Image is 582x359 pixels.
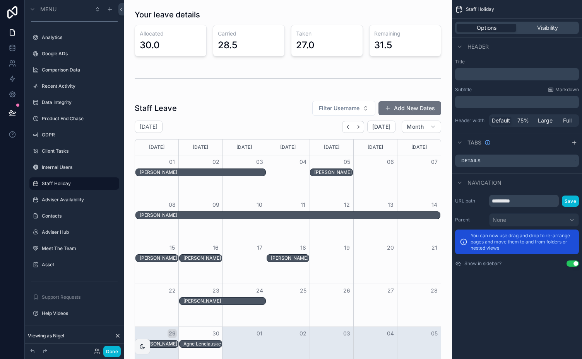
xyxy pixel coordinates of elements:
[42,83,118,89] label: Recent Activity
[255,329,264,338] button: 01
[342,243,351,252] button: 19
[140,212,440,218] div: [PERSON_NAME]
[140,341,178,347] div: [PERSON_NAME]
[140,169,265,175] div: [PERSON_NAME]
[537,24,558,32] span: Visibility
[455,117,486,124] label: Header width
[430,286,439,295] button: 28
[42,34,118,41] label: Analytics
[140,255,178,262] div: Nigel Gardner
[314,169,353,176] div: Garrett Oreilly
[464,260,502,267] label: Show in sidebar?
[455,96,579,108] div: scrollable content
[430,157,439,167] button: 07
[42,197,118,203] a: Adviser Availability
[168,200,177,209] button: 08
[386,157,395,167] button: 06
[471,233,574,251] p: You can now use drag and drop to re-arrange pages and move them to and from folders or nested views
[183,255,222,261] div: [PERSON_NAME]
[42,164,118,170] label: Internal Users
[183,255,222,262] div: Nigel Gardner
[183,340,222,347] div: Agne Lenciauske
[455,198,486,204] label: URL path
[386,286,395,295] button: 27
[314,169,353,175] div: [PERSON_NAME]
[255,157,264,167] button: 03
[42,67,118,73] a: Comparison Data
[211,243,221,252] button: 16
[466,6,494,12] span: Staff Holiday
[430,243,439,252] button: 21
[42,116,118,122] label: Product End Chase
[517,117,529,124] span: 75%
[255,286,264,295] button: 24
[455,59,579,65] label: Title
[538,117,553,124] span: Large
[492,117,510,124] span: Default
[298,243,308,252] button: 18
[42,132,118,138] label: GDPR
[255,200,264,209] button: 10
[42,99,118,105] label: Data Integrity
[298,329,308,338] button: 02
[255,243,264,252] button: 17
[211,286,221,295] button: 23
[467,139,481,146] span: Tabs
[562,196,579,207] button: Save
[42,262,118,268] a: Asset
[42,310,118,316] label: Help Videos
[168,243,177,252] button: 15
[271,255,309,262] div: Mark Branton
[211,329,221,338] button: 30
[455,87,472,93] label: Subtitle
[42,294,118,300] label: Support Requests
[298,200,308,209] button: 11
[211,157,221,167] button: 02
[386,329,395,338] button: 04
[477,24,496,32] span: Options
[42,229,118,235] a: Adviser Hub
[103,346,121,357] button: Done
[168,157,177,167] button: 01
[461,158,481,164] label: Details
[386,200,395,209] button: 13
[455,68,579,80] div: scrollable content
[467,43,489,51] span: Header
[430,200,439,209] button: 14
[140,255,178,261] div: [PERSON_NAME]
[342,157,351,167] button: 05
[183,298,265,305] div: Nigel Gardner
[42,180,115,187] label: Staff Holiday
[563,117,572,124] span: Full
[386,243,395,252] button: 20
[42,51,118,57] label: Google ADs
[211,200,221,209] button: 09
[342,286,351,295] button: 26
[298,286,308,295] button: 25
[40,5,56,13] span: Menu
[271,255,309,261] div: [PERSON_NAME]
[489,213,579,226] button: None
[42,148,118,154] label: Client Tasks
[342,329,351,338] button: 03
[493,216,506,224] span: None
[183,341,222,347] div: Agne Lenciauske
[298,157,308,167] button: 04
[548,87,579,93] a: Markdown
[140,169,265,176] div: Gary Brett
[168,286,177,295] button: 22
[168,329,177,338] button: 29
[28,333,64,339] span: Viewing as Nigel
[430,329,439,338] button: 05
